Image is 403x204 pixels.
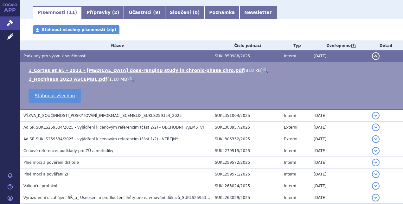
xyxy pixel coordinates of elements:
[29,76,397,82] li: ( )
[263,68,268,73] a: 🔍
[29,89,81,103] a: Stáhnout všechno
[23,195,220,200] span: Vyrozumění o zahájení SŘ_a_ Usnesení o prodloužení lhůty pro navrhování důkazů_SUKLS259534/2025
[246,68,261,73] span: 818 kB
[212,122,281,133] td: SUKL308957/2025
[310,169,369,180] td: [DATE]
[310,41,369,50] th: Zveřejněno
[23,125,204,130] span: Ad SŘ SUKLS259534/2025 - vyjádření k cenovým referencím (část 2/2) - OBCHODNÍ TAJEMSTVÍ
[372,52,380,60] button: detail
[212,41,281,50] th: Číslo jednací
[212,169,281,180] td: SUKL259571/2025
[212,157,281,169] td: SUKL259572/2025
[372,112,380,119] button: detail
[29,77,107,82] a: 2_Hochhaus 2023 ASCEMBL.pdf
[23,184,57,188] span: Validační protokol
[310,145,369,157] td: [DATE]
[23,160,79,165] span: Plné moci a pověření držitele
[240,6,277,19] a: Newsletter
[23,113,182,118] span: VÝZVA_K_SOUČINNOSTI_POSKYTOVÁNÍ_INFORMACÍ_SCEMBLIX_SUKLS259354_2025
[23,149,113,153] span: Cenové reference, podklady pro ZÚ a metodiky
[284,113,296,118] span: Interní
[310,133,369,145] td: [DATE]
[33,6,82,19] a: Písemnosti (11)
[69,10,75,15] span: 11
[369,41,403,50] th: Detail
[310,192,369,204] td: [DATE]
[284,160,296,165] span: Interní
[33,25,119,34] a: Stáhnout všechny písemnosti (zip)
[129,77,134,82] a: 🔍
[310,157,369,169] td: [DATE]
[109,77,127,82] span: 1.18 MB
[212,192,281,204] td: SUKL263029/2025
[29,68,244,73] a: 1_Cortes et al. - 2021 - [MEDICAL_DATA] dose-ranging study in chronic-phase chro.pdf
[284,125,297,130] span: Externí
[284,149,296,153] span: Interní
[310,50,369,62] td: [DATE]
[372,194,380,201] button: detail
[372,170,380,178] button: detail
[284,54,296,58] span: Interní
[23,54,86,58] span: Podklady pro výzvu k součinnosti
[23,172,69,176] span: Plné moci a pověření ZP
[212,133,281,145] td: SUKL305332/2025
[281,41,310,50] th: Typ
[82,6,124,19] a: Přípravky (2)
[212,180,281,192] td: SUKL263024/2025
[284,195,296,200] span: Interní
[310,122,369,133] td: [DATE]
[284,137,297,141] span: Externí
[372,159,380,166] button: detail
[42,28,116,32] span: Stáhnout všechny písemnosti (zip)
[212,50,281,62] td: SUKL350988/2025
[124,6,165,19] a: Účastníci (9)
[165,6,204,19] a: Sloučení (0)
[310,180,369,192] td: [DATE]
[372,147,380,155] button: detail
[212,145,281,157] td: SUKL279515/2025
[372,124,380,131] button: detail
[212,110,281,122] td: SUKL351004/2025
[114,10,117,15] span: 2
[155,10,158,15] span: 9
[284,184,296,188] span: Interní
[204,6,240,19] a: Poznámka
[29,67,397,73] li: ( )
[351,44,356,48] abbr: (?)
[20,41,212,50] th: Název
[23,137,178,141] span: Ad SŘ SUKLS259534/2025 - vyjádření k cenovým referencím (část 1/2) - VEŘEJNÝ
[195,10,198,15] span: 0
[284,172,296,176] span: Interní
[372,135,380,143] button: detail
[372,182,380,190] button: detail
[310,110,369,122] td: [DATE]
